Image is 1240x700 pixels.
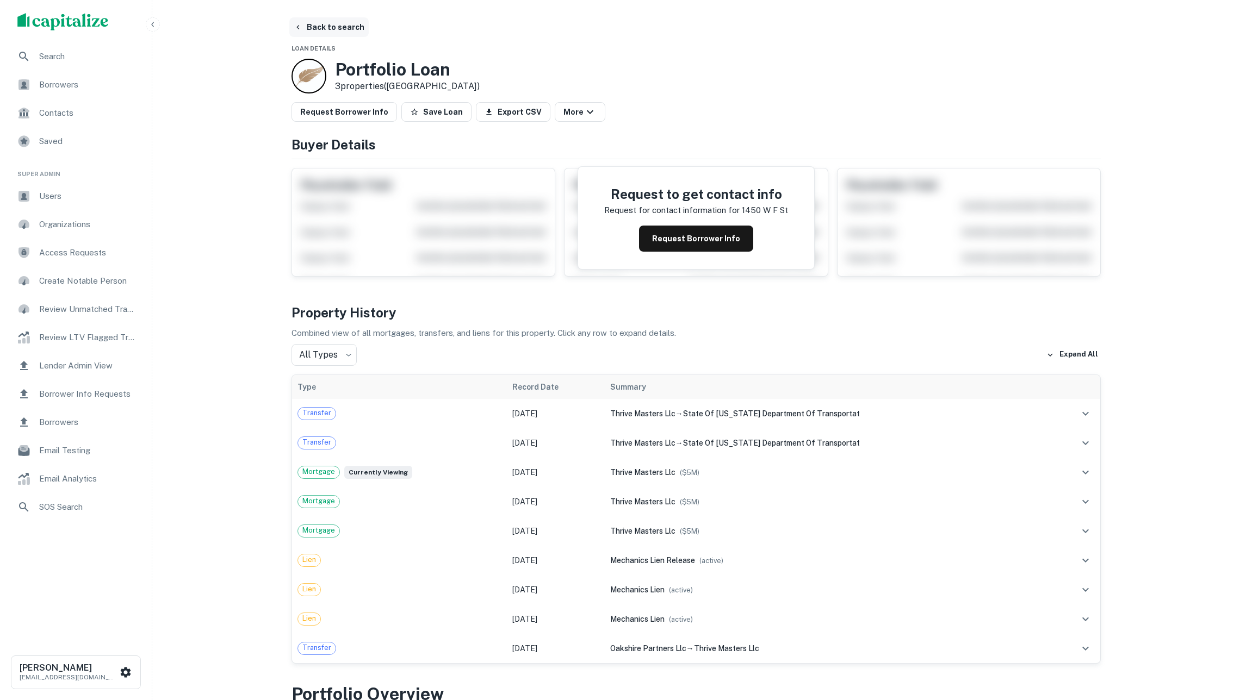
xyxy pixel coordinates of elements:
[9,353,143,379] a: Lender Admin View
[610,644,686,653] span: oakshire partners llc
[335,80,480,93] p: 3 properties ([GEOGRAPHIC_DATA])
[555,102,605,122] button: More
[507,487,605,516] td: [DATE]
[476,102,550,122] button: Export CSV
[9,494,143,520] a: SOS Search
[9,268,143,294] a: Create Notable Person
[1076,463,1095,482] button: expand row
[9,72,143,98] a: Borrowers
[39,359,137,372] span: Lender Admin View
[9,409,143,435] a: Borrowers
[507,399,605,428] td: [DATE]
[39,472,137,485] span: Email Analytics
[292,327,1101,340] p: Combined view of all mortgages, transfers, and liens for this property. Click any row to expand d...
[507,604,605,634] td: [DATE]
[39,50,137,63] span: Search
[9,183,143,209] div: Users
[9,240,143,266] a: Access Requests
[9,324,143,351] a: Review LTV Flagged Transactions
[39,190,137,203] span: Users
[1076,434,1095,452] button: expand row
[1076,522,1095,540] button: expand row
[610,497,675,506] span: thrive masters llc
[292,102,397,122] button: Request Borrower Info
[39,303,137,316] span: Review Unmatched Transactions
[9,211,143,237] a: Organizations
[39,331,137,344] span: Review LTV Flagged Transactions
[1076,639,1095,658] button: expand row
[610,556,695,565] span: mechanics lien release
[9,437,143,464] a: Email Testing
[344,466,412,479] span: Currently viewing
[680,498,699,506] span: ($ 5M )
[39,416,137,429] span: Borrowers
[298,613,320,624] span: Lien
[292,135,1101,154] h4: Buyer Details
[39,501,137,514] span: SOS Search
[9,381,143,407] a: Borrower Info Requests
[298,584,320,595] span: Lien
[610,439,675,447] span: thrive masters llc
[9,43,143,70] a: Search
[9,128,143,154] a: Saved
[9,100,143,126] div: Contacts
[39,107,137,120] span: Contacts
[20,672,117,682] p: [EMAIL_ADDRESS][DOMAIN_NAME]
[17,13,109,30] img: capitalize-logo.png
[610,437,1045,449] div: →
[507,428,605,458] td: [DATE]
[669,615,693,623] span: ( active )
[680,527,699,535] span: ($ 5M )
[292,375,507,399] th: Type
[298,408,336,418] span: Transfer
[1186,613,1240,665] iframe: Chat Widget
[1076,580,1095,599] button: expand row
[1076,492,1095,511] button: expand row
[289,17,369,37] button: Back to search
[639,226,753,252] button: Request Borrower Info
[9,296,143,322] a: Review Unmatched Transactions
[610,468,675,477] span: thrive masters llc
[39,135,137,148] span: Saved
[610,615,665,623] span: mechanics lien
[1044,347,1101,363] button: Expand All
[669,586,693,594] span: ( active )
[39,274,137,287] span: Create Notable Person
[298,554,320,565] span: Lien
[11,655,141,689] button: [PERSON_NAME][EMAIL_ADDRESS][DOMAIN_NAME]
[39,78,137,91] span: Borrowers
[1076,404,1095,423] button: expand row
[39,246,137,259] span: Access Requests
[39,444,137,457] span: Email Testing
[699,557,723,565] span: ( active )
[39,218,137,231] span: Organizations
[9,466,143,492] a: Email Analytics
[742,204,788,217] p: 1450 w f st
[683,409,860,418] span: state of [US_STATE] department of transportat
[298,466,339,477] span: Mortgage
[292,45,336,52] span: Loan Details
[507,575,605,604] td: [DATE]
[507,375,605,399] th: Record Date
[507,546,605,575] td: [DATE]
[298,437,336,448] span: Transfer
[298,642,336,653] span: Transfer
[604,184,788,204] h4: Request to get contact info
[298,496,339,507] span: Mortgage
[298,525,339,536] span: Mortgage
[20,664,117,672] h6: [PERSON_NAME]
[401,102,472,122] button: Save Loan
[507,458,605,487] td: [DATE]
[1076,551,1095,570] button: expand row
